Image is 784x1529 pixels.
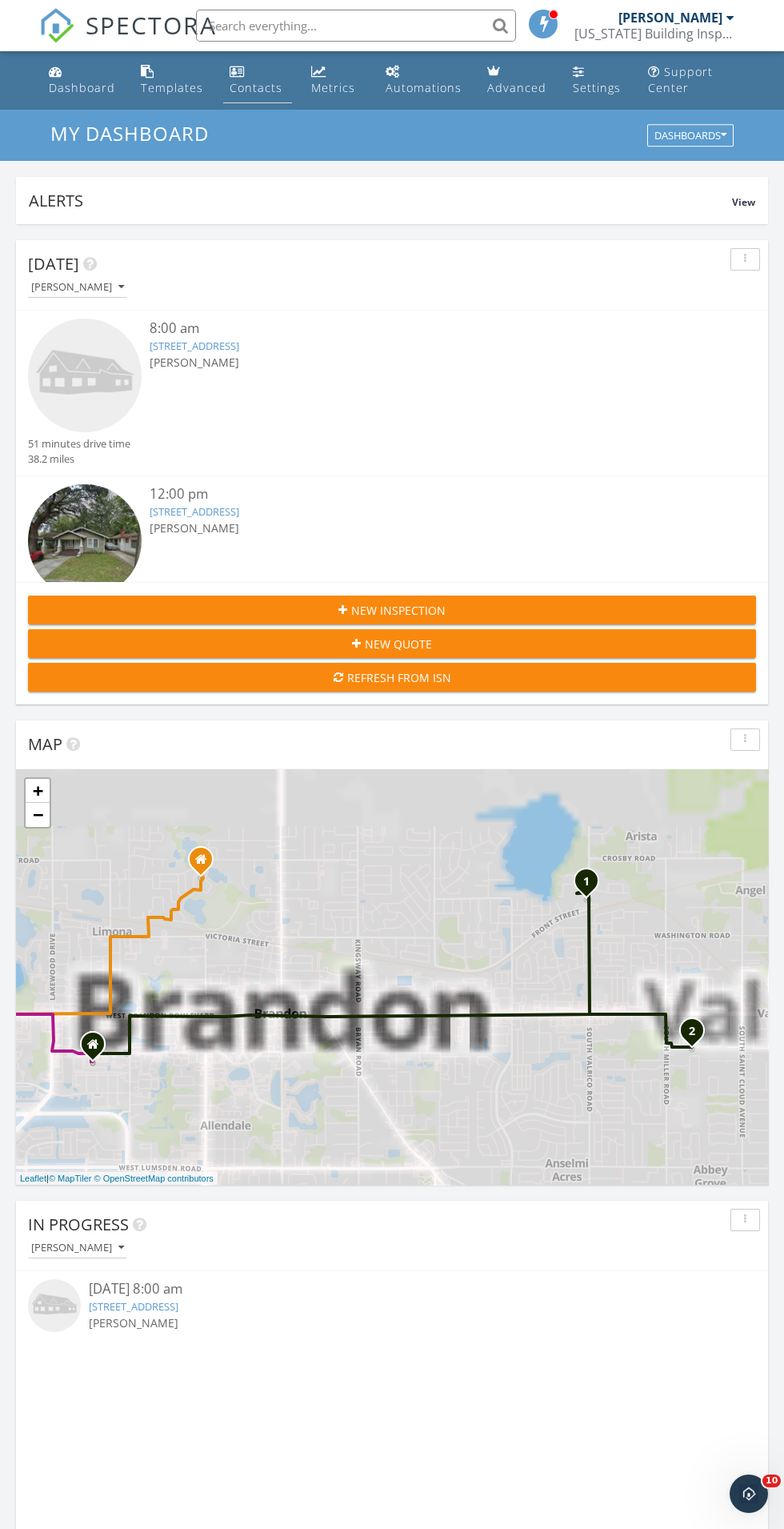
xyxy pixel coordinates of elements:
[311,80,355,95] div: Metrics
[692,1030,702,1040] div: 2613 Bonterra Blvd, Valrico, FL 33594
[386,80,462,95] div: Automations
[49,80,115,95] div: Dashboard
[31,1242,124,1254] div: [PERSON_NAME]
[618,10,722,26] div: [PERSON_NAME]
[647,125,734,147] button: Dashboards
[28,451,130,467] div: 38.2 miles
[150,484,696,504] div: 12:00 pm
[150,355,239,370] span: [PERSON_NAME]
[150,339,239,353] a: [STREET_ADDRESS]
[28,319,756,467] a: 8:00 am [STREET_ADDRESS] [PERSON_NAME] 51 minutes drive time 38.2 miles
[28,319,142,432] img: house-placeholder-square-ca63347ab8c70e15b013bc22427d3df0f7f082c62ce06d78aee8ec4e70df452f.jpg
[28,253,79,275] span: [DATE]
[39,8,74,43] img: The Best Home Inspection Software - Spectora
[26,779,50,803] a: Zoom in
[481,58,554,103] a: Advanced
[351,602,446,619] span: New Inspection
[86,8,217,42] span: SPECTORA
[28,277,127,299] button: [PERSON_NAME]
[201,859,210,869] div: 660 Timber Pond Dr, Brandon Florida 33510
[730,1475,768,1513] iframe: Intercom live chat
[28,1238,127,1259] button: [PERSON_NAME]
[141,80,203,95] div: Templates
[28,484,756,632] a: 12:00 pm [STREET_ADDRESS] [PERSON_NAME] 32 minutes drive time 19.2 miles
[196,10,516,42] input: Search everything...
[28,436,130,451] div: 51 minutes drive time
[39,22,217,55] a: SPECTORA
[574,26,734,42] div: Florida Building Inspection Group
[487,80,546,95] div: Advanced
[648,64,713,95] div: Support Center
[94,1174,214,1183] a: © OpenStreetMap contributors
[28,596,756,624] button: New Inspection
[89,1299,178,1314] a: [STREET_ADDRESS]
[642,58,742,103] a: Support Center
[31,282,124,293] div: [PERSON_NAME]
[28,629,756,658] button: New Quote
[28,663,756,692] button: Refresh from ISN
[89,1279,695,1299] div: [DATE] 8:00 am
[20,1174,46,1183] a: Leaflet
[26,803,50,827] a: Zoom out
[573,80,621,95] div: Settings
[42,58,122,103] a: Dashboard
[365,636,432,652] span: New Quote
[93,1044,102,1053] div: 1435 Oakfield Dr, Brandon FL 33511
[654,130,726,142] div: Dashboards
[566,58,629,103] a: Settings
[28,1279,756,1350] a: [DATE] 8:00 am [STREET_ADDRESS] [PERSON_NAME]
[41,669,743,686] div: Refresh from ISN
[134,58,210,103] a: Templates
[230,80,282,95] div: Contacts
[28,484,142,598] img: streetview
[89,1315,178,1330] span: [PERSON_NAME]
[150,504,239,519] a: [STREET_ADDRESS]
[583,877,590,888] i: 1
[762,1475,781,1487] span: 10
[28,1279,81,1332] img: house-placeholder-square-ca63347ab8c70e15b013bc22427d3df0f7f082c62ce06d78aee8ec4e70df452f.jpg
[49,1174,92,1183] a: © MapTiler
[732,195,755,209] span: View
[689,1026,695,1037] i: 2
[50,120,209,146] span: My Dashboard
[305,58,366,103] a: Metrics
[28,733,62,755] span: Map
[16,1172,218,1186] div: |
[223,58,292,103] a: Contacts
[29,190,732,211] div: Alerts
[150,520,239,536] span: [PERSON_NAME]
[28,1214,129,1235] span: In Progress
[150,319,696,339] div: 8:00 am
[379,58,468,103] a: Automations (Basic)
[586,881,596,890] div: 603 Cottage Grove Cir, Valrico, FL 33594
